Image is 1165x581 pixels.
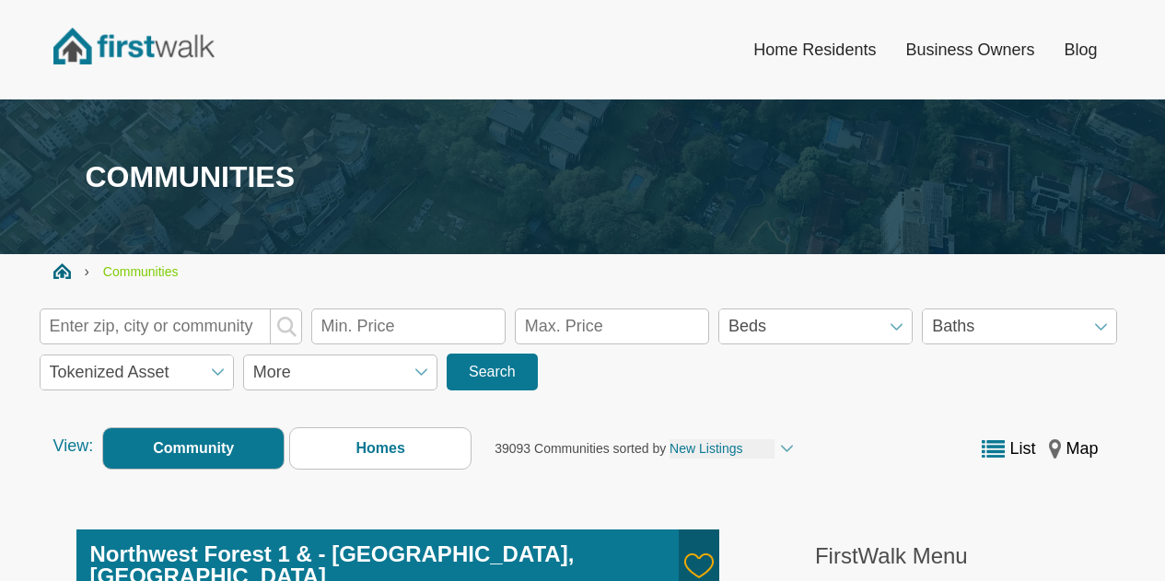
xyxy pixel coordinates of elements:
[53,28,215,64] img: FirstWalk
[102,427,285,470] label: Community
[447,354,538,390] button: Search
[891,29,1049,70] a: Business Owners
[1066,439,1098,458] span: Map
[815,543,1089,570] h3: FirstWalk Menu
[1009,439,1035,458] span: List
[289,427,472,470] label: Homes
[53,159,1113,194] h1: Communities
[53,434,94,459] span: View:
[739,29,891,70] a: Home Residents
[311,308,506,344] input: Min. Price
[1049,29,1112,70] a: Blog
[1044,436,1102,461] button: Map
[103,264,179,279] a: Communities
[40,308,302,344] input: Enter zip, city or community
[977,436,1040,461] button: List
[243,354,437,390] span: More
[515,308,709,344] input: Max. Price
[495,441,666,456] span: 39093 Communities sorted by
